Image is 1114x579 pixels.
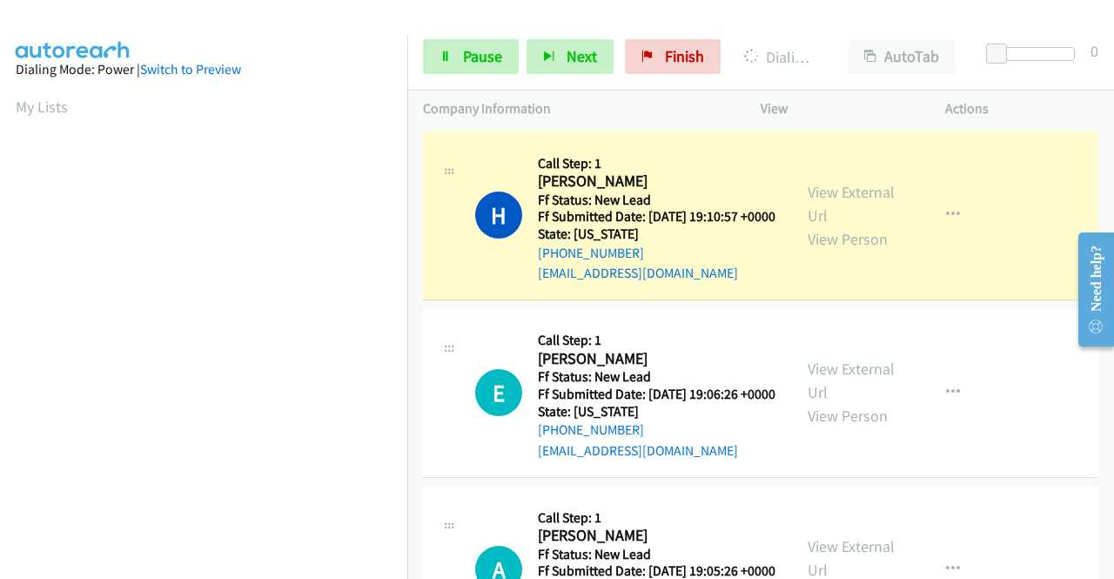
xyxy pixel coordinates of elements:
a: Switch to Preview [140,61,241,77]
span: Next [567,46,597,66]
button: Next [527,39,614,74]
a: View Person [808,406,888,426]
p: Actions [945,98,1098,119]
a: [EMAIL_ADDRESS][DOMAIN_NAME] [538,265,738,281]
h2: [PERSON_NAME] [538,172,770,192]
h5: State: [US_STATE] [538,403,775,421]
h5: Ff Status: New Lead [538,546,775,563]
span: Pause [463,46,502,66]
h5: Call Step: 1 [538,155,775,172]
a: [PHONE_NUMBER] [538,245,644,261]
div: The call is yet to be attempted [475,369,522,416]
button: AutoTab [848,39,956,74]
h2: [PERSON_NAME] [538,526,770,546]
p: Company Information [423,98,729,119]
h5: Ff Submitted Date: [DATE] 19:10:57 +0000 [538,208,775,226]
div: Dialing Mode: Power | [16,59,392,80]
p: View [761,98,914,119]
h1: E [475,369,522,416]
h5: Ff Status: New Lead [538,192,775,209]
h2: [PERSON_NAME] [538,349,770,369]
a: View External Url [808,182,895,226]
h5: Ff Submitted Date: [DATE] 19:06:26 +0000 [538,386,775,403]
h5: Call Step: 1 [538,332,775,349]
a: Pause [423,39,519,74]
a: Finish [625,39,721,74]
a: My Lists [16,97,68,117]
a: View Person [808,229,888,249]
h5: State: [US_STATE] [538,226,775,243]
h1: H [475,192,522,239]
div: 0 [1091,39,1098,63]
h5: Ff Status: New Lead [538,368,775,386]
a: [EMAIL_ADDRESS][DOMAIN_NAME] [538,442,738,459]
span: Finish [665,46,704,66]
a: View External Url [808,359,895,402]
iframe: Resource Center [1064,220,1114,359]
div: Delay between calls (in seconds) [995,47,1075,61]
p: Dialing [PERSON_NAME] [744,45,816,69]
a: [PHONE_NUMBER] [538,421,644,438]
h5: Call Step: 1 [538,509,775,527]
